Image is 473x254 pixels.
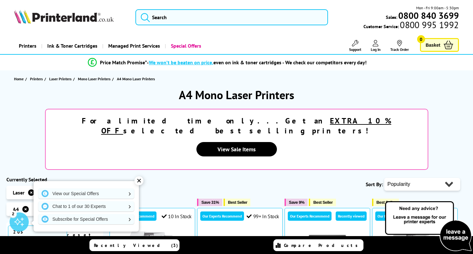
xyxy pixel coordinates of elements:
[47,38,97,54] span: Ink & Toner Cartridges
[49,75,72,82] span: Laser Printers
[78,75,111,82] span: Mono Laser Printers
[416,5,459,11] span: Mon - Fri 9:00am - 5:30pm
[397,12,459,19] a: 0800 840 3699
[41,38,102,54] a: Ink & Toner Cartridges
[38,214,134,224] a: Subscribe for Special Offers
[3,57,451,68] li: modal_Promise
[363,22,459,29] span: Customer Service:
[384,200,473,253] img: Open Live Chat window
[372,199,399,206] button: Best Seller
[6,176,103,183] div: Currently Selected
[284,242,361,248] span: Compare Products
[13,189,25,196] span: Laser
[288,211,332,221] div: Our Experts Recommend
[13,206,19,212] span: A4
[371,40,381,52] a: Log In
[386,14,397,20] span: Sales:
[377,200,396,205] span: Best Seller
[349,47,361,52] span: Support
[417,35,425,43] span: 0
[102,38,165,54] a: Managed Print Services
[426,41,440,49] span: Basket
[30,75,43,82] span: Printers
[196,142,277,156] a: View Sale Items
[135,9,328,25] input: Search
[10,210,17,217] div: 2
[89,239,179,251] a: Recently Viewed (3)
[200,211,244,221] div: Our Experts Recommend
[390,40,409,52] a: Track Order
[202,200,219,205] span: Save 31%
[398,10,459,21] b: 0800 840 3699
[247,213,279,219] div: 99+ In Stock
[375,211,419,221] div: Our Experts Recommend
[82,116,391,136] strong: For a limited time only...Get an selected best selling printers!
[228,200,248,205] span: Best Seller
[38,201,134,211] a: Chat to 1 of our 30 Experts
[289,200,304,205] span: Save 9%
[101,116,392,136] u: EXTRA 10% OFF
[197,199,222,206] button: Save 31%
[94,242,178,248] span: Recently Viewed (3)
[134,176,143,185] div: ✕
[165,38,206,54] a: Special Offers
[67,232,97,244] a: reset filters
[399,22,459,28] span: 0800 995 1992
[49,75,73,82] a: Laser Printers
[14,10,114,24] img: Printerland Logo
[14,75,25,82] a: Home
[100,59,147,66] span: Price Match Promise*
[78,75,112,82] a: Mono Laser Printers
[366,181,383,187] span: Sort By:
[313,200,333,205] span: Best Seller
[30,75,44,82] a: Printers
[336,211,367,221] div: Recently viewed
[420,38,459,52] a: Basket 0
[273,239,363,251] a: Compare Products
[14,10,127,25] a: Printerland Logo
[162,213,192,219] div: 10 In Stock
[117,76,155,81] span: A4 Mono Laser Printers
[6,87,467,102] h1: A4 Mono Laser Printers
[285,199,308,206] button: Save 9%
[147,59,367,66] div: - even on ink & toner cartridges - We check our competitors every day!
[309,199,336,206] button: Best Seller
[14,38,41,54] a: Printers
[149,59,213,66] span: We won’t be beaten on price,
[224,199,251,206] button: Best Seller
[349,40,361,52] a: Support
[38,188,134,199] a: View our Special Offers
[371,47,381,52] span: Log In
